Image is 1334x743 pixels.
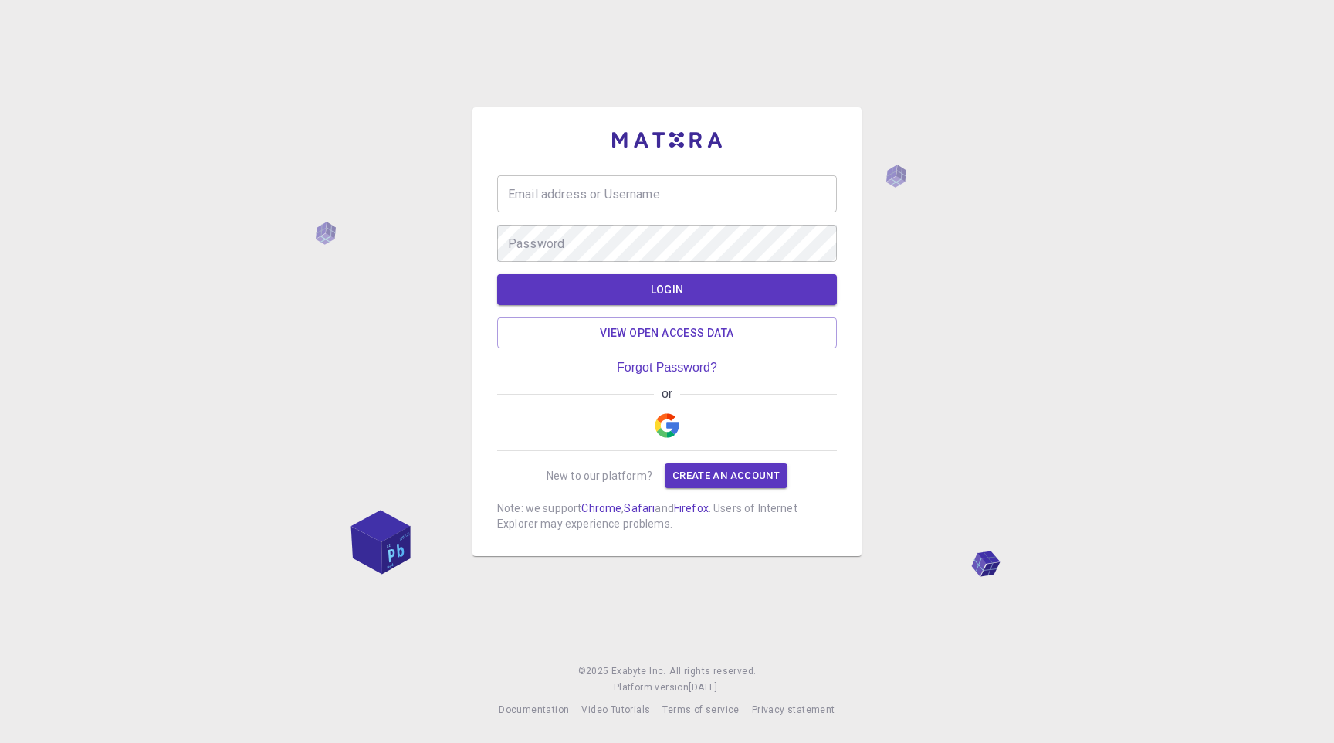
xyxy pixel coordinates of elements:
span: © 2025 [578,664,611,680]
p: Note: we support , and . Users of Internet Explorer may experience problems. [497,500,837,531]
span: Documentation [499,704,569,715]
span: All rights reserved. [669,664,756,680]
span: Exabyte Inc. [611,666,666,677]
button: LOGIN [497,274,837,305]
span: Terms of service [662,704,739,715]
a: Chrome [581,502,621,514]
span: Privacy statement [752,704,835,715]
span: or [654,387,679,401]
a: Privacy statement [752,702,835,718]
a: [DATE]. [689,680,720,696]
img: Google [655,413,679,438]
a: Safari [624,502,655,514]
a: Video Tutorials [581,702,650,718]
a: Terms of service [662,702,739,718]
a: Firefox [674,502,709,514]
a: Exabyte Inc. [611,663,666,680]
span: [DATE] . [689,682,720,693]
p: New to our platform? [547,468,652,483]
a: View open access data [497,317,837,348]
a: Create an account [665,463,787,488]
span: Video Tutorials [581,704,650,715]
a: Documentation [499,702,569,718]
a: Forgot Password? [617,361,717,375]
span: Platform version [614,680,689,696]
